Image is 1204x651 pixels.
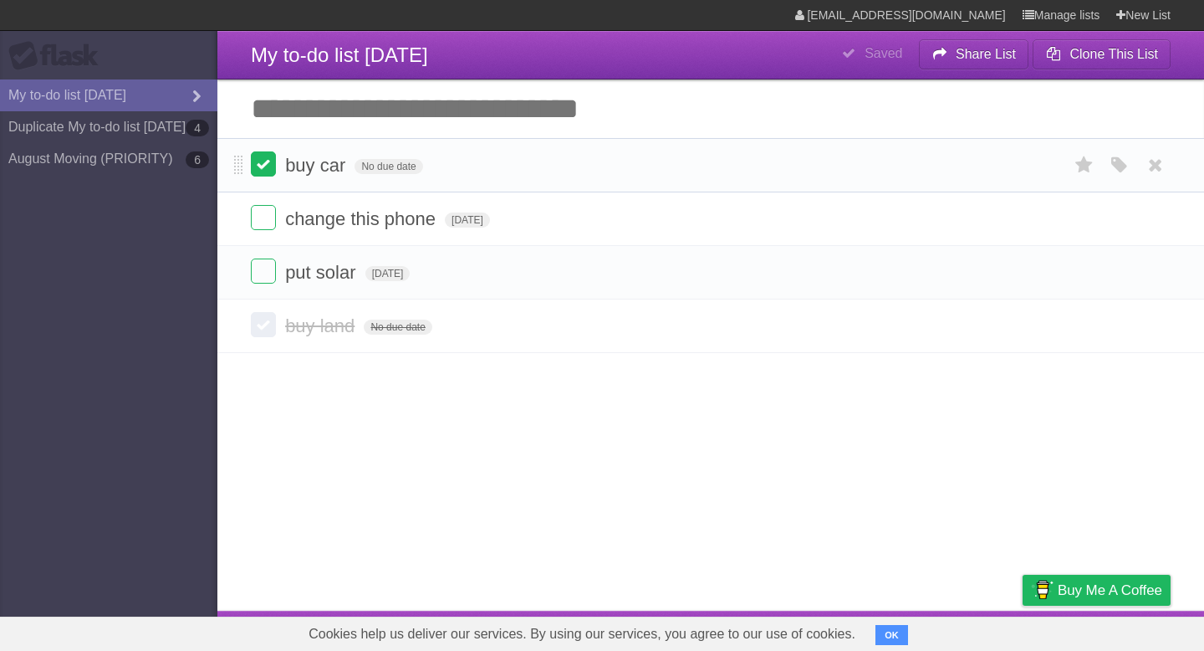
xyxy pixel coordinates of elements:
span: Buy me a coffee [1058,576,1162,605]
span: [DATE] [365,266,411,281]
a: Buy me a coffee [1023,575,1171,606]
b: 4 [186,120,209,136]
img: Buy me a coffee [1031,576,1053,604]
span: buy car [285,155,349,176]
span: No due date [364,320,431,335]
b: Saved [865,46,902,60]
b: Share List [956,47,1016,61]
label: Star task [1069,151,1100,179]
b: 6 [186,151,209,168]
span: No due date [355,159,422,174]
a: Developers [855,615,923,647]
span: Cookies help us deliver our services. By using our services, you agree to our use of cookies. [292,618,872,651]
span: buy land [285,315,359,336]
label: Done [251,151,276,177]
a: Suggest a feature [1065,615,1171,647]
span: put solar [285,262,360,283]
a: About [800,615,835,647]
span: [DATE] [445,213,490,228]
label: Done [251,312,276,337]
button: Share List [919,39,1029,69]
b: Clone This List [1069,47,1158,61]
label: Done [251,205,276,230]
span: change this phone [285,208,440,229]
button: OK [875,625,908,645]
span: My to-do list [DATE] [251,44,428,66]
a: Privacy [1001,615,1044,647]
label: Done [251,259,276,284]
div: Flask [8,41,109,71]
button: Clone This List [1033,39,1171,69]
a: Terms [944,615,981,647]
